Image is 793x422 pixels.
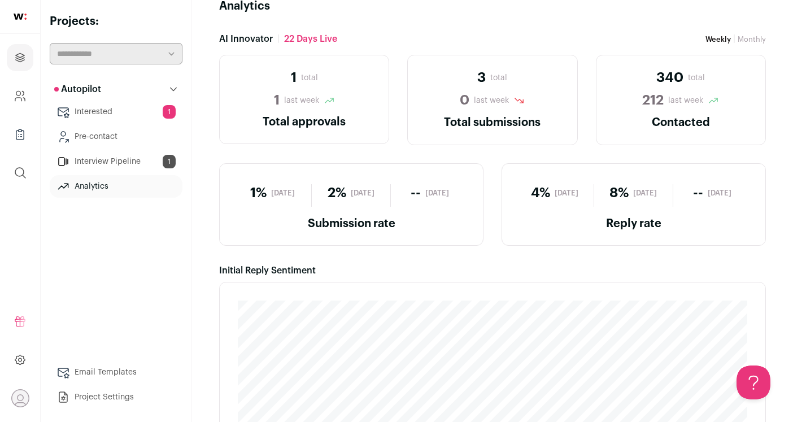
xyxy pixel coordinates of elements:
span: 212 [642,92,664,110]
span: [DATE] [555,189,578,198]
button: Autopilot [50,78,182,101]
span: 3 [477,69,486,87]
h2: Contacted [610,114,752,131]
span: total [490,72,507,84]
span: 1 [291,69,297,87]
img: wellfound-shorthand-0d5821cbd27db2630d0214b213865d53afaa358527fdda9d0ea32b1df1b89c2c.svg [14,14,27,20]
span: [DATE] [425,189,449,198]
span: last week [668,95,703,106]
span: 4% [531,184,550,202]
span: [DATE] [351,189,374,198]
span: | [733,34,735,43]
a: Interested1 [50,101,182,123]
h2: Total approvals [233,114,375,130]
span: Weekly [705,36,731,43]
span: 1 [163,155,176,168]
p: Autopilot [54,82,101,96]
span: [DATE] [708,189,731,198]
a: Monthly [738,36,766,43]
a: Interview Pipeline1 [50,150,182,173]
button: Open dropdown [11,389,29,407]
span: -- [693,184,703,202]
span: 8% [609,184,629,202]
span: 0 [460,92,469,110]
span: last week [474,95,509,106]
a: Company Lists [7,121,33,148]
div: Initial Reply Sentiment [219,264,766,277]
span: AI Innovator [219,32,273,46]
span: 1% [250,184,267,202]
a: Pre-contact [50,125,182,148]
span: 2% [328,184,346,202]
span: -- [411,184,421,202]
span: [DATE] [271,189,295,198]
a: Email Templates [50,361,182,384]
h2: Projects: [50,14,182,29]
span: 1 [274,92,280,110]
span: total [301,72,318,84]
span: 1 [163,105,176,119]
iframe: Help Scout Beacon - Open [737,366,770,399]
a: Project Settings [50,386,182,408]
a: Company and ATS Settings [7,82,33,110]
span: | [277,32,280,46]
span: [DATE] [633,189,657,198]
a: Analytics [50,175,182,198]
span: 22 days Live [284,32,337,46]
h2: Submission rate [233,216,469,232]
h2: Reply rate [516,216,752,232]
span: 340 [656,69,683,87]
h2: Total submissions [421,114,563,131]
a: Projects [7,44,33,71]
span: total [688,72,705,84]
span: last week [284,95,319,106]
